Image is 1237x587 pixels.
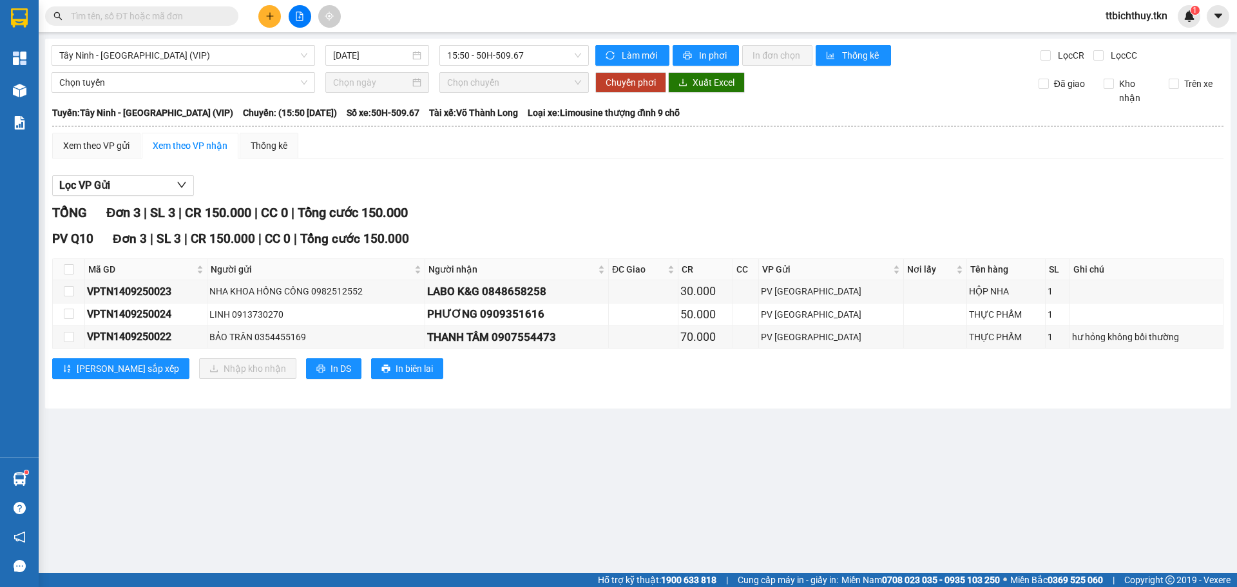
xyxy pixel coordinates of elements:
[738,573,838,587] span: Cung cấp máy in - giấy in:
[693,75,734,90] span: Xuất Excel
[77,361,179,376] span: [PERSON_NAME] sắp xếp
[13,472,26,486] img: warehouse-icon
[1114,77,1159,105] span: Kho nhận
[71,9,223,23] input: Tìm tên, số ĐT hoặc mã đơn
[13,116,26,130] img: solution-icon
[1106,48,1139,63] span: Lọc CC
[157,231,181,246] span: SL 3
[243,106,337,120] span: Chuyến: (15:50 [DATE])
[429,106,518,120] span: Tài xế: Võ Thành Long
[1165,575,1175,584] span: copyright
[1213,10,1224,22] span: caret-down
[673,45,739,66] button: printerIn phơi
[53,12,62,21] span: search
[295,12,304,21] span: file-add
[595,45,669,66] button: syncLàm mới
[52,108,233,118] b: Tuyến: Tây Ninh - [GEOGRAPHIC_DATA] (VIP)
[969,284,1044,298] div: HỘP NHA
[668,72,745,93] button: downloadXuất Excel
[1193,6,1197,15] span: 1
[447,46,581,65] span: 15:50 - 50H-509.67
[63,139,129,153] div: Xem theo VP gửi
[150,231,153,246] span: |
[683,51,694,61] span: printer
[298,205,408,220] span: Tổng cước 150.000
[1003,577,1007,582] span: ⚪️
[199,358,296,379] button: downloadNhập kho nhận
[1046,259,1069,280] th: SL
[294,231,297,246] span: |
[1048,307,1067,322] div: 1
[106,205,140,220] span: Đơn 3
[13,84,26,97] img: warehouse-icon
[427,305,606,323] div: PHƯƠNG 0909351616
[1048,284,1067,298] div: 1
[759,326,904,349] td: PV Tây Ninh
[291,205,294,220] span: |
[1095,8,1178,24] span: ttbichthuy.tkn
[1048,330,1067,344] div: 1
[680,305,731,323] div: 50.000
[1179,77,1218,91] span: Trên xe
[598,573,716,587] span: Hỗ trợ kỹ thuật:
[761,307,901,322] div: PV [GEOGRAPHIC_DATA]
[371,358,443,379] button: printerIn biên lai
[1070,259,1223,280] th: Ghi chú
[428,262,595,276] span: Người nhận
[14,502,26,514] span: question-circle
[258,231,262,246] span: |
[13,52,26,65] img: dashboard-icon
[612,262,665,276] span: ĐC Giao
[52,175,194,196] button: Lọc VP Gửi
[969,330,1044,344] div: THỰC PHẨM
[528,106,680,120] span: Loại xe: Limousine thượng đỉnh 9 chỗ
[333,75,410,90] input: Chọn ngày
[733,259,759,280] th: CC
[62,364,72,374] span: sort-ascending
[1072,330,1221,344] div: hư hỏng không bồi thường
[1184,10,1195,22] img: icon-new-feature
[59,73,307,92] span: Chọn tuyến
[759,280,904,303] td: PV Tây Ninh
[816,45,891,66] button: bar-chartThống kê
[1053,48,1086,63] span: Lọc CR
[14,560,26,572] span: message
[87,329,205,345] div: VPTN1409250022
[85,303,207,326] td: VPTN1409250024
[678,259,733,280] th: CR
[289,5,311,28] button: file-add
[595,72,666,93] button: Chuyển phơi
[606,51,617,61] span: sync
[52,231,93,246] span: PV Q10
[11,8,28,28] img: logo-vxr
[185,205,251,220] span: CR 150.000
[761,284,901,298] div: PV [GEOGRAPHIC_DATA]
[88,262,194,276] span: Mã GD
[967,259,1046,280] th: Tên hàng
[680,328,731,346] div: 70.000
[826,51,837,61] span: bar-chart
[209,307,423,322] div: LINH 0913730270
[177,180,187,190] span: down
[969,307,1044,322] div: THỰC PHẨM
[347,106,419,120] span: Số xe: 50H-509.67
[52,205,87,220] span: TỔNG
[209,330,423,344] div: BẢO TRÂN 0354455169
[184,231,187,246] span: |
[209,284,423,298] div: NHA KHOA HỒNG CÔNG 0982512552
[907,262,954,276] span: Nơi lấy
[842,48,881,63] span: Thống kê
[87,284,205,300] div: VPTN1409250023
[85,326,207,349] td: VPTN1409250022
[251,139,287,153] div: Thống kê
[59,177,110,193] span: Lọc VP Gửi
[265,231,291,246] span: CC 0
[841,573,1000,587] span: Miền Nam
[24,470,28,474] sup: 1
[52,358,189,379] button: sort-ascending[PERSON_NAME] sắp xếp
[85,280,207,303] td: VPTN1409250023
[14,531,26,543] span: notification
[699,48,729,63] span: In phơi
[742,45,812,66] button: In đơn chọn
[318,5,341,28] button: aim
